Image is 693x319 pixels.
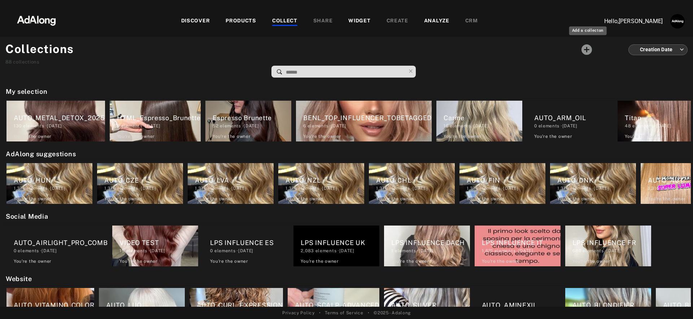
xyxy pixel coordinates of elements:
button: Account settings [668,12,687,30]
div: Espresso Brunette [213,113,291,123]
div: elements · [DATE] [467,185,545,192]
div: elements · [DATE] [117,123,201,129]
span: 0 [534,123,537,128]
div: AUTO_CZE1,316 elements ·[DATE]You're the owner [95,161,185,206]
div: You're the owner [14,133,52,140]
div: You're the owner [625,133,663,140]
span: 1,316 [195,186,206,191]
div: LPS INFLUENCE IT1,621 elements ·[DATE]You're the owner [472,223,563,268]
span: 1,316 [104,186,116,191]
div: LPS INFLUENCE FR680 elements ·[DATE]You're the owner [563,223,653,268]
h2: Social Media [6,211,691,221]
div: HTML_Espresso_Brunette [117,113,201,123]
div: elements · [DATE] [557,185,636,192]
div: AUTO_CHL [376,175,455,185]
div: ANALYZE [424,17,449,26]
div: You're the owner [391,258,429,265]
div: AUTO_METAL_DETOX_2025 [14,113,105,123]
button: Add a collecton [577,40,596,59]
div: AUTO_AIRLIGHT_PRO_COMB0 elements ·[DATE]You're the owner [4,223,110,268]
div: LPS INFLUENCE UK2,083 elements ·[DATE]You're the owner [291,223,382,268]
div: AUTO_ARM_OIL [534,113,613,123]
div: LPS INFLUENCE ES [210,238,289,248]
div: elements · [DATE] [195,185,274,192]
span: 0 [14,248,17,253]
div: elements · [DATE] [213,123,291,129]
span: 0 [210,248,213,253]
div: elements · [DATE] [376,185,455,192]
h1: Collections [5,40,74,58]
a: Privacy Policy [282,310,315,316]
span: 130 [14,123,22,128]
div: elements · [DATE] [14,248,108,254]
div: LPS INFLUENCE ES0 elements ·[DATE]You're the owner [201,223,291,268]
div: BENL_TOP_INFLUENCER_TOBETAGGED [303,113,432,123]
div: collections [5,58,74,66]
iframe: Chat Widget [657,284,693,319]
div: You're the owner [444,133,481,140]
div: SHARE [313,17,333,26]
div: LPS INFLUENCE IT [482,238,561,248]
div: You're the owner [557,196,595,202]
span: 88 [5,59,12,65]
div: AUTO_NZL [286,175,364,185]
div: AUTO_SCALP_ADVANCED [295,300,379,310]
span: 1,316 [648,186,659,191]
div: You're the owner [286,196,323,202]
div: AUTO_METAL_DETOX_2025130 elements ·[DATE]You're the owner [4,99,107,144]
div: WIDGET [348,17,370,26]
div: You're the owner [14,196,52,202]
div: AUTO_DNK [557,175,636,185]
span: • [319,310,321,316]
div: AUTO_AIRLIGHT_PRO_COMB [14,238,108,248]
div: PRODUCTS [226,17,256,26]
div: elements · [DATE] [14,185,92,192]
div: LPS INFLUENCE DACH1 elements ·[DATE]You're the owner [382,223,472,268]
div: CRM [465,17,478,26]
div: LPS INFLUENCE UK [301,238,379,248]
div: Espresso Brunette52 elements ·[DATE]You're the owner [203,99,293,144]
span: 1,316 [467,186,478,191]
div: You're the owner [467,196,505,202]
div: AUTO_DNK1,316 elements ·[DATE]You're the owner [548,161,638,206]
div: elements · [DATE] [286,185,364,192]
div: CREATE [387,17,408,26]
div: AUTO_HUN1,316 elements ·[DATE]You're the owner [4,161,95,206]
div: elements · [DATE] [301,248,379,254]
div: COLLECT [272,17,297,26]
div: elements · [DATE] [444,123,522,129]
h2: AdAlong suggestions [6,149,691,159]
span: 1 [391,248,393,253]
div: AUTO_NZL1,316 elements ·[DATE]You're the owner [276,161,366,206]
div: You're the owner [534,133,572,140]
div: You're the owner [117,133,155,140]
div: VIDEO TEST15 elements ·[DATE]You're the owner [110,223,200,268]
div: HTML_Espresso_Brunette8 elements ·[DATE]You're the owner [108,99,203,144]
span: 6 [303,123,306,128]
div: elements · [DATE] [482,248,561,254]
span: 52 [213,123,218,128]
span: 1,316 [286,186,297,191]
div: Carine [444,113,522,123]
div: You're the owner [376,196,414,202]
div: You're the owner [303,133,341,140]
div: AUTO_CHL1,316 elements ·[DATE]You're the owner [367,161,457,206]
div: AUTO_CZE [104,175,183,185]
div: You're the owner [104,196,142,202]
img: 63233d7d88ed69de3c212112c67096b6.png [5,9,68,31]
span: 8 [117,123,120,128]
span: 1,316 [557,186,569,191]
div: Carine16 elements ·[DATE]You're the owner [434,99,524,144]
div: elements · [DATE] [391,248,470,254]
img: AATXAJzUJh5t706S9lc_3n6z7NVUglPkrjZIexBIJ3ug=s96-c [670,14,685,29]
p: Hello, [PERSON_NAME] [590,17,663,26]
div: elements · [DATE] [534,123,613,129]
div: AUTO_BLONDIFIER [572,300,651,310]
div: AUTO_FIN [467,175,545,185]
div: elements · [DATE] [104,185,183,192]
span: 48 [625,123,631,128]
span: © 2025 - Adalong [374,310,411,316]
div: You're the owner [572,258,610,265]
div: LPS INFLUENCE FR [572,238,651,248]
div: You're the owner [210,258,248,265]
